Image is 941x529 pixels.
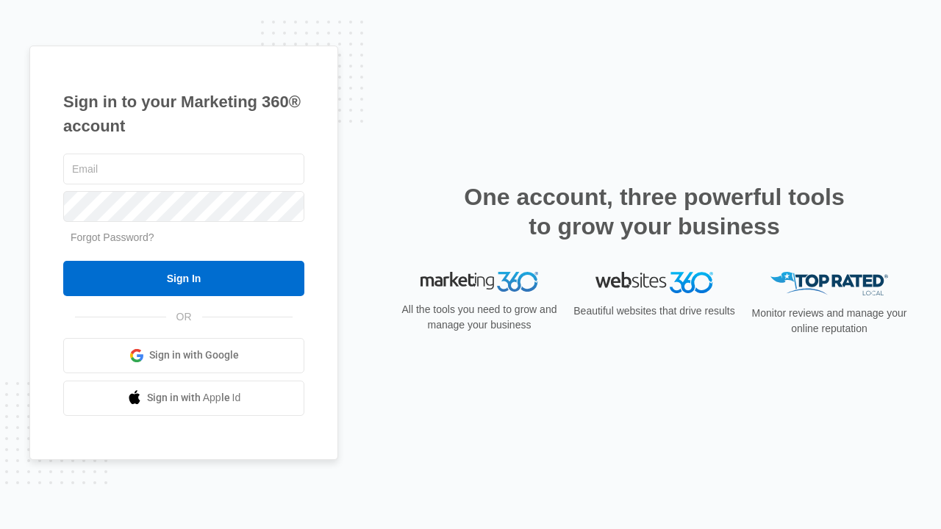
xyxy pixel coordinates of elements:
[747,306,912,337] p: Monitor reviews and manage your online reputation
[770,272,888,296] img: Top Rated Local
[595,272,713,293] img: Websites 360
[147,390,241,406] span: Sign in with Apple Id
[63,154,304,184] input: Email
[63,381,304,416] a: Sign in with Apple Id
[459,182,849,241] h2: One account, three powerful tools to grow your business
[149,348,239,363] span: Sign in with Google
[63,338,304,373] a: Sign in with Google
[397,302,562,333] p: All the tools you need to grow and manage your business
[572,303,737,319] p: Beautiful websites that drive results
[421,272,538,292] img: Marketing 360
[166,309,202,325] span: OR
[71,231,154,243] a: Forgot Password?
[63,261,304,296] input: Sign In
[63,90,304,138] h1: Sign in to your Marketing 360® account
